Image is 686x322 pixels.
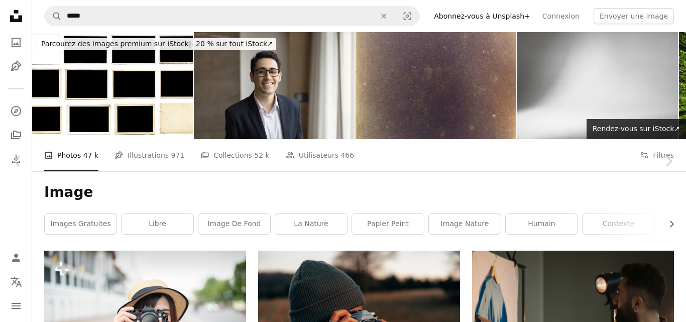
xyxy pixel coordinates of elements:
form: Rechercher des visuels sur tout le site [44,6,420,26]
button: Recherche de visuels [395,7,419,26]
button: faire défiler la liste vers la droite [662,214,674,234]
img: Vintage photo frames [32,32,193,139]
a: Suivant [651,113,686,209]
button: Rechercher sur Unsplash [45,7,62,26]
a: libre [122,214,193,234]
span: Parcourez des images premium sur iStock | [41,40,191,48]
a: la nature [275,214,347,234]
button: Effacer [373,7,395,26]
a: Parcourez des images premium sur iStock|- 20 % sur tout iStock↗ [32,32,282,56]
span: Rendez-vous sur iStock ↗ [593,125,680,133]
span: 971 [171,150,185,161]
div: - 20 % sur tout iStock ↗ [38,38,276,50]
img: Abstract white background [517,32,678,139]
button: Envoyer une image [594,8,674,24]
a: papier peint [352,214,424,234]
a: Collections 52 k [200,139,269,171]
a: Connexion [536,8,586,24]
a: Image Nature [429,214,501,234]
button: Langue [6,272,26,292]
img: Photo de profil d’un homme d’affaires arabe souriant et confiant [194,32,355,139]
a: Connexion / S’inscrire [6,248,26,268]
a: images gratuites [45,214,117,234]
a: Explorer [6,101,26,121]
a: image de fond [198,214,270,234]
a: Utilisateurs 466 [286,139,355,171]
a: Illustrations [6,56,26,76]
span: 52 k [254,150,269,161]
a: Photos [6,32,26,52]
a: Illustrations 971 [115,139,184,171]
button: Filtres [640,139,674,171]
a: Humain [506,214,578,234]
img: texture de papier de fond grunge abstrait, rouille violette [356,32,516,139]
span: 466 [340,150,354,161]
h1: Image [44,183,674,201]
a: Rendez-vous sur iStock↗ [587,119,686,139]
button: Menu [6,296,26,316]
a: Contexte [583,214,654,234]
a: Abonnez-vous à Unsplash+ [428,8,536,24]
